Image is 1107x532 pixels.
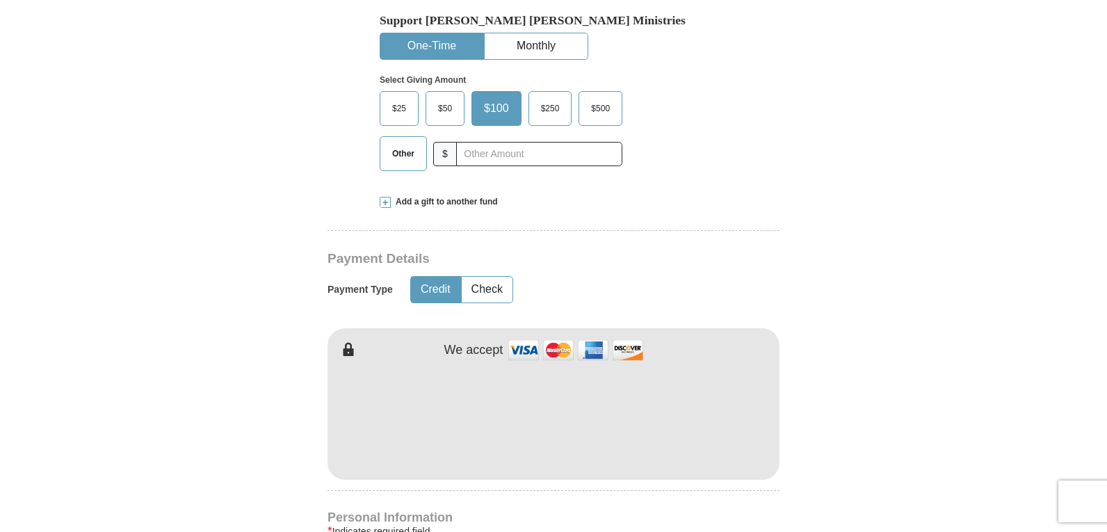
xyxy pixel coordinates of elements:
span: Add a gift to another fund [391,196,498,208]
button: Check [462,277,512,303]
span: $250 [534,98,567,119]
h4: We accept [444,343,503,358]
span: $50 [431,98,459,119]
input: Other Amount [456,142,622,166]
h4: Personal Information [328,512,779,523]
button: One-Time [380,33,483,59]
button: Credit [411,277,460,303]
span: $25 [385,98,413,119]
h5: Payment Type [328,284,393,296]
span: $100 [477,98,516,119]
span: Other [385,143,421,164]
img: credit cards accepted [506,335,645,365]
h3: Payment Details [328,251,682,267]
span: $ [433,142,457,166]
h5: Support [PERSON_NAME] [PERSON_NAME] Ministries [380,13,727,28]
span: $500 [584,98,617,119]
button: Monthly [485,33,588,59]
strong: Select Giving Amount [380,75,466,85]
